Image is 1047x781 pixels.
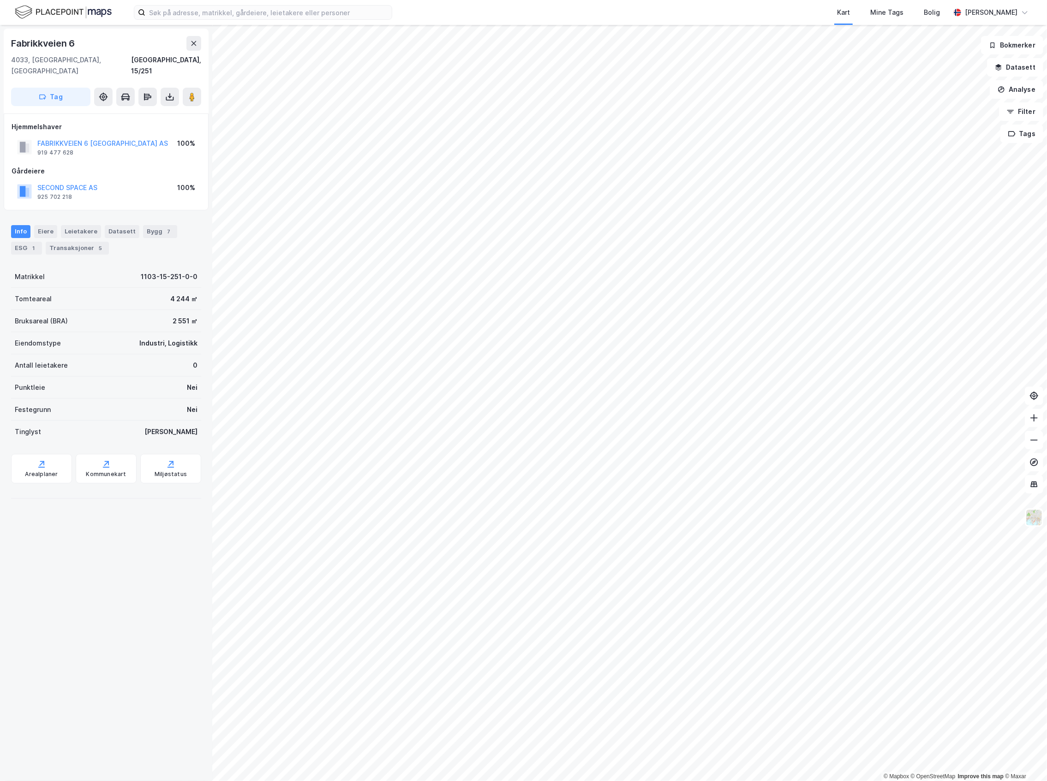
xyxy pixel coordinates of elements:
[12,166,201,177] div: Gårdeiere
[958,773,1004,780] a: Improve this map
[11,88,90,106] button: Tag
[884,773,909,780] a: Mapbox
[15,316,68,327] div: Bruksareal (BRA)
[999,102,1043,121] button: Filter
[187,404,197,415] div: Nei
[46,242,109,255] div: Transaksjoner
[1000,125,1043,143] button: Tags
[987,58,1043,77] button: Datasett
[924,7,940,18] div: Bolig
[15,338,61,349] div: Eiendomstype
[37,149,73,156] div: 919 477 628
[37,193,72,201] div: 925 702 218
[11,225,30,238] div: Info
[15,426,41,437] div: Tinglyst
[990,80,1043,99] button: Analyse
[86,471,126,478] div: Kommunekart
[1001,737,1047,781] iframe: Chat Widget
[837,7,850,18] div: Kart
[155,471,187,478] div: Miljøstatus
[187,382,197,393] div: Nei
[15,271,45,282] div: Matrikkel
[1025,509,1043,526] img: Z
[193,360,197,371] div: 0
[29,244,38,253] div: 1
[11,36,77,51] div: Fabrikkveien 6
[15,4,112,20] img: logo.f888ab2527a4732fd821a326f86c7f29.svg
[96,244,105,253] div: 5
[870,7,903,18] div: Mine Tags
[177,138,195,149] div: 100%
[11,242,42,255] div: ESG
[911,773,956,780] a: OpenStreetMap
[144,426,197,437] div: [PERSON_NAME]
[145,6,392,19] input: Søk på adresse, matrikkel, gårdeiere, leietakere eller personer
[12,121,201,132] div: Hjemmelshaver
[141,271,197,282] div: 1103-15-251-0-0
[139,338,197,349] div: Industri, Logistikk
[1001,737,1047,781] div: Kontrollprogram for chat
[981,36,1043,54] button: Bokmerker
[34,225,57,238] div: Eiere
[164,227,174,236] div: 7
[143,225,177,238] div: Bygg
[965,7,1017,18] div: [PERSON_NAME]
[15,360,68,371] div: Antall leietakere
[105,225,139,238] div: Datasett
[11,54,131,77] div: 4033, [GEOGRAPHIC_DATA], [GEOGRAPHIC_DATA]
[173,316,197,327] div: 2 551 ㎡
[61,225,101,238] div: Leietakere
[170,293,197,304] div: 4 244 ㎡
[131,54,201,77] div: [GEOGRAPHIC_DATA], 15/251
[15,382,45,393] div: Punktleie
[177,182,195,193] div: 100%
[15,404,51,415] div: Festegrunn
[15,293,52,304] div: Tomteareal
[25,471,58,478] div: Arealplaner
